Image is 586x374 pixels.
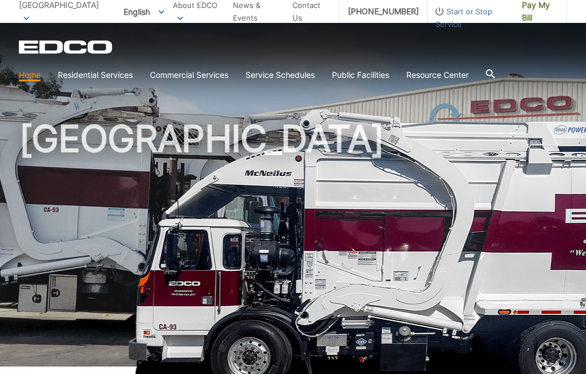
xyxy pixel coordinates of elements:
[19,40,114,54] a: EDCD logo. Return to the homepage.
[115,2,173,21] span: English
[150,69,228,81] a: Commercial Services
[58,69,133,81] a: Residential Services
[332,69,389,81] a: Public Facilities
[19,69,41,81] a: Home
[19,120,567,372] h1: [GEOGRAPHIC_DATA]
[246,69,315,81] a: Service Schedules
